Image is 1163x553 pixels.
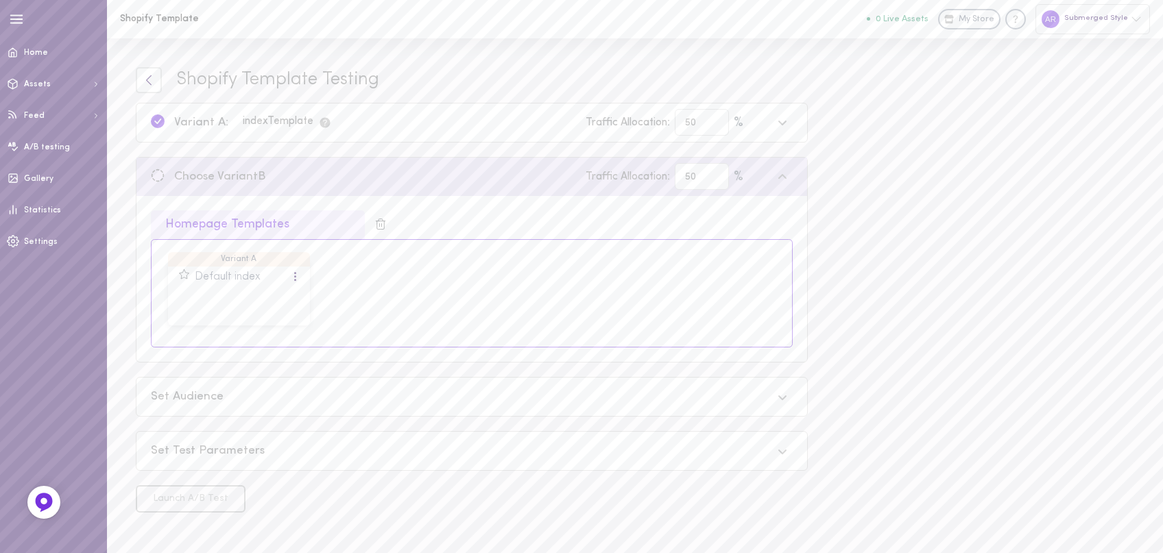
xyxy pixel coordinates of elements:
[1035,4,1150,34] div: Submerged Style
[24,175,53,183] span: Gallery
[581,114,675,132] div: Traffic Allocation:
[243,116,332,130] div: index Template
[318,116,332,127] span: This is the template currently used on your Shopify store
[136,485,245,513] button: Launch A/B Test
[174,171,265,183] div: Choose Variant B
[24,143,70,151] span: A/B testing
[151,210,365,239] div: Homepage Templates
[581,169,675,186] div: Traffic Allocation:
[151,389,772,406] div: Set Audience
[168,252,310,267] div: Variant A
[24,80,51,88] span: Assets
[24,238,58,246] span: Settings
[867,14,938,24] a: 0 Live Assets
[195,271,261,284] div: Default index
[734,113,743,132] span: %
[959,14,994,26] span: My Store
[374,219,387,230] span: Discard Variant B
[938,9,1000,29] a: My Store
[176,69,379,91] div: Shopify Template Testing
[120,14,346,24] h1: Shopify Template
[24,112,45,120] span: Feed
[1005,9,1026,29] div: Knowledge center
[34,492,54,513] img: Feedback Button
[24,49,48,57] span: Home
[734,167,743,186] span: %
[24,206,61,214] span: Statistics
[867,14,928,23] button: 0 Live Assets
[174,116,228,129] div: Variant A:
[151,443,772,460] div: Set Test Parameters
